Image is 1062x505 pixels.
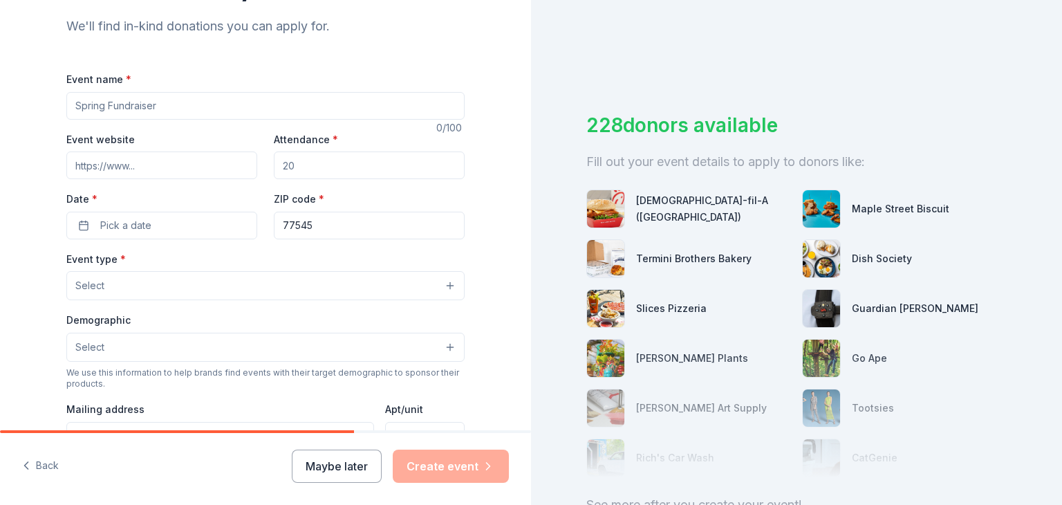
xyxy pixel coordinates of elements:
[852,250,912,267] div: Dish Society
[852,201,949,217] div: Maple Street Biscuit
[587,240,624,277] img: photo for Termini Brothers Bakery
[100,217,151,234] span: Pick a date
[636,300,707,317] div: Slices Pizzeria
[66,422,374,450] input: Enter a US address
[586,111,1007,140] div: 228 donors available
[587,290,624,327] img: photo for Slices Pizzeria
[66,92,465,120] input: Spring Fundraiser
[587,190,624,228] img: photo for Chick-fil-A (Houston)
[66,333,465,362] button: Select
[66,151,257,179] input: https://www...
[852,300,978,317] div: Guardian [PERSON_NAME]
[66,252,126,266] label: Event type
[803,190,840,228] img: photo for Maple Street Biscuit
[66,15,465,37] div: We'll find in-kind donations you can apply for.
[385,403,423,416] label: Apt/unit
[274,133,338,147] label: Attendance
[66,313,131,327] label: Demographic
[636,192,791,226] div: [DEMOGRAPHIC_DATA]-fil-A ([GEOGRAPHIC_DATA])
[803,240,840,277] img: photo for Dish Society
[274,151,465,179] input: 20
[586,151,1007,173] div: Fill out your event details to apply to donors like:
[803,290,840,327] img: photo for Guardian Angel Device
[385,422,465,450] input: #
[75,339,104,356] span: Select
[66,271,465,300] button: Select
[66,403,145,416] label: Mailing address
[66,212,257,239] button: Pick a date
[636,250,752,267] div: Termini Brothers Bakery
[22,452,59,481] button: Back
[66,192,257,206] label: Date
[66,73,131,86] label: Event name
[75,277,104,294] span: Select
[274,212,465,239] input: 12345 (U.S. only)
[292,450,382,483] button: Maybe later
[66,133,135,147] label: Event website
[66,367,465,389] div: We use this information to help brands find events with their target demographic to sponsor their...
[274,192,324,206] label: ZIP code
[436,120,465,136] div: 0 /100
